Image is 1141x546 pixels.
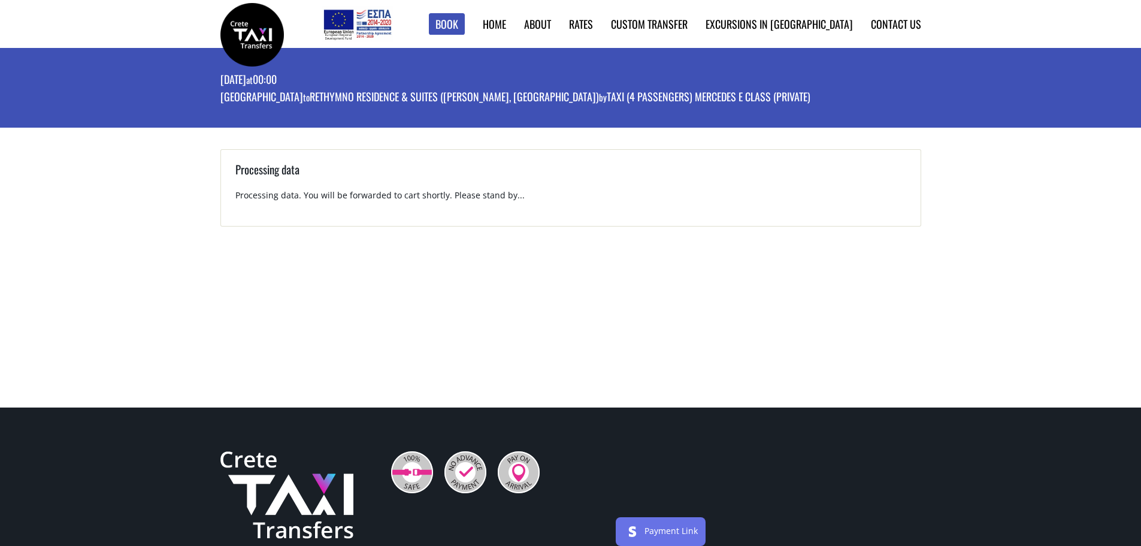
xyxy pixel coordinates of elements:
[220,3,284,67] img: Crete Taxi Transfers | Booking page | Crete Taxi Transfers
[623,522,642,541] img: stripe
[569,16,593,32] a: Rates
[220,72,810,89] p: [DATE] 00:00
[599,91,607,104] small: by
[706,16,853,32] a: Excursions in [GEOGRAPHIC_DATA]
[524,16,551,32] a: About
[303,91,310,104] small: to
[220,89,810,107] p: [GEOGRAPHIC_DATA] Rethymno Residence & Suites ([PERSON_NAME], [GEOGRAPHIC_DATA]) Taxi (4 passenge...
[498,451,540,493] img: Pay On Arrival
[220,451,353,539] img: Crete Taxi Transfers
[246,73,253,86] small: at
[235,189,906,212] p: Processing data. You will be forwarded to cart shortly. Please stand by...
[235,161,906,189] h3: Processing data
[391,451,433,493] img: 100% Safe
[611,16,688,32] a: Custom Transfer
[429,13,465,35] a: Book
[322,6,393,42] img: e-bannersEUERDF180X90.jpg
[871,16,921,32] a: Contact us
[483,16,506,32] a: Home
[644,525,698,536] a: Payment Link
[444,451,486,493] img: No Advance Payment
[220,27,284,40] a: Crete Taxi Transfers | Booking page | Crete Taxi Transfers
